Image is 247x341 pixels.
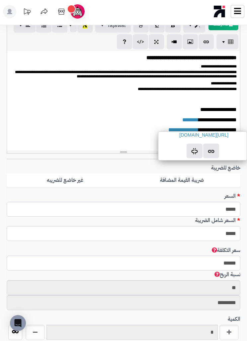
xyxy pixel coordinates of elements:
img: logo-mobile.png [214,4,225,19]
a: [URL][DOMAIN_NAME] [179,132,228,139]
span: سعر التكلفة [210,246,240,254]
label: غير خاضع للضريبه [7,173,123,187]
label: ضريبة القيمة المضافة [123,173,240,187]
label: الكمية [225,315,243,323]
div: Open Intercom Messenger [10,315,26,331]
label: السعر [222,192,243,200]
label: خاضع للضريبة [208,164,243,172]
a: تحديثات المنصة [19,5,35,20]
img: ai-face.png [72,6,83,17]
span: نسبة الربح [213,271,240,279]
label: السعر شامل الضريبة [193,217,243,224]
